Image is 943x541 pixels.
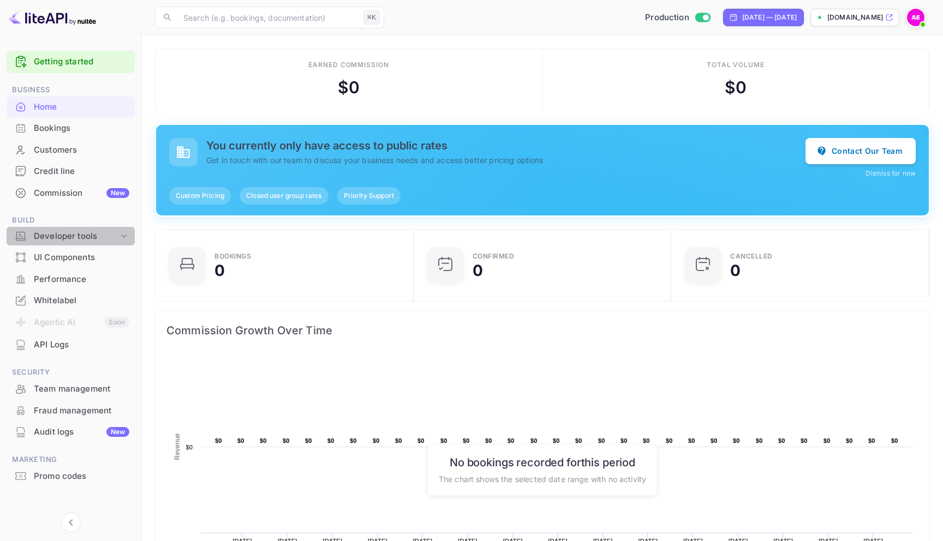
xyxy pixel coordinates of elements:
div: $ 0 [338,75,360,100]
a: CommissionNew [7,183,135,203]
div: Bookings [34,122,129,135]
a: Getting started [34,56,129,68]
h5: You currently only have access to public rates [206,139,805,152]
div: Getting started [7,51,135,73]
text: $0 [350,437,357,444]
div: Fraud management [7,400,135,422]
text: $0 [417,437,425,444]
text: $0 [868,437,875,444]
img: achraf Elkhaier [907,9,924,26]
div: New [106,188,129,198]
a: Audit logsNew [7,422,135,442]
text: $0 [440,437,447,444]
text: $0 [305,437,312,444]
div: Bookings [7,118,135,139]
div: Commission [34,187,129,200]
text: $0 [186,444,193,450]
a: Bookings [7,118,135,138]
div: 0 [730,263,741,278]
h6: No bookings recorded for this period [439,456,646,469]
a: Team management [7,378,135,399]
div: Credit line [34,165,129,178]
a: Whitelabel [7,290,135,310]
div: UI Components [34,251,129,264]
div: Total volume [707,60,765,70]
text: $0 [778,437,785,444]
span: Priority Support [337,191,401,201]
a: API Logs [7,334,135,354]
div: Confirmed [473,253,515,260]
div: Promo codes [7,466,135,487]
text: $0 [395,437,402,444]
span: Build [7,214,135,226]
div: $ 0 [725,75,747,100]
text: $0 [733,437,740,444]
text: $0 [530,437,538,444]
p: The chart shows the selected date range with no activity [439,473,646,485]
div: Performance [7,269,135,290]
p: Get in touch with our team to discuss your business needs and access better pricing options [206,154,805,166]
text: $0 [598,437,605,444]
text: $0 [237,437,244,444]
text: $0 [891,437,898,444]
text: $0 [260,437,267,444]
div: Credit line [7,161,135,182]
text: $0 [620,437,628,444]
button: Contact Our Team [805,138,916,164]
text: $0 [283,437,290,444]
text: $0 [575,437,582,444]
a: Home [7,97,135,117]
div: UI Components [7,247,135,268]
text: $0 [643,437,650,444]
span: Custom Pricing [169,191,231,201]
span: Closed user group rates [240,191,328,201]
div: Earned commission [308,60,389,70]
text: $0 [508,437,515,444]
text: $0 [215,437,222,444]
div: Promo codes [34,470,129,483]
div: 0 [473,263,483,278]
div: Team management [7,378,135,400]
text: $0 [823,437,831,444]
button: Collapse navigation [61,513,81,532]
a: Performance [7,269,135,289]
text: $0 [801,437,808,444]
text: $0 [711,437,718,444]
span: Security [7,366,135,378]
text: $0 [688,437,695,444]
input: Search (e.g. bookings, documentation) [177,7,359,28]
div: Customers [34,144,129,157]
span: Business [7,84,135,96]
div: Home [7,97,135,118]
div: [DATE] — [DATE] [742,13,797,22]
text: $0 [463,437,470,444]
a: Fraud management [7,400,135,420]
a: Credit line [7,161,135,181]
div: Switch to Sandbox mode [641,11,714,24]
text: $0 [327,437,335,444]
a: Promo codes [7,466,135,486]
div: ⌘K [363,10,380,25]
div: Whitelabel [34,294,129,307]
text: $0 [553,437,560,444]
div: Audit logs [34,426,129,438]
div: 0 [214,263,225,278]
text: $0 [373,437,380,444]
div: CANCELLED [730,253,773,260]
div: API Logs [34,339,129,351]
a: Customers [7,140,135,160]
text: $0 [666,437,673,444]
div: Customers [7,140,135,161]
div: Developer tools [34,230,118,243]
div: Whitelabel [7,290,135,311]
text: Revenue [174,433,181,460]
span: Production [645,11,689,24]
button: Dismiss for now [866,169,916,178]
div: Bookings [214,253,251,260]
div: Audit logsNew [7,422,135,443]
span: Commission Growth Over Time [166,322,918,339]
text: $0 [846,437,853,444]
text: $0 [756,437,763,444]
p: [DOMAIN_NAME] [827,13,883,22]
span: Marketing [7,454,135,466]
